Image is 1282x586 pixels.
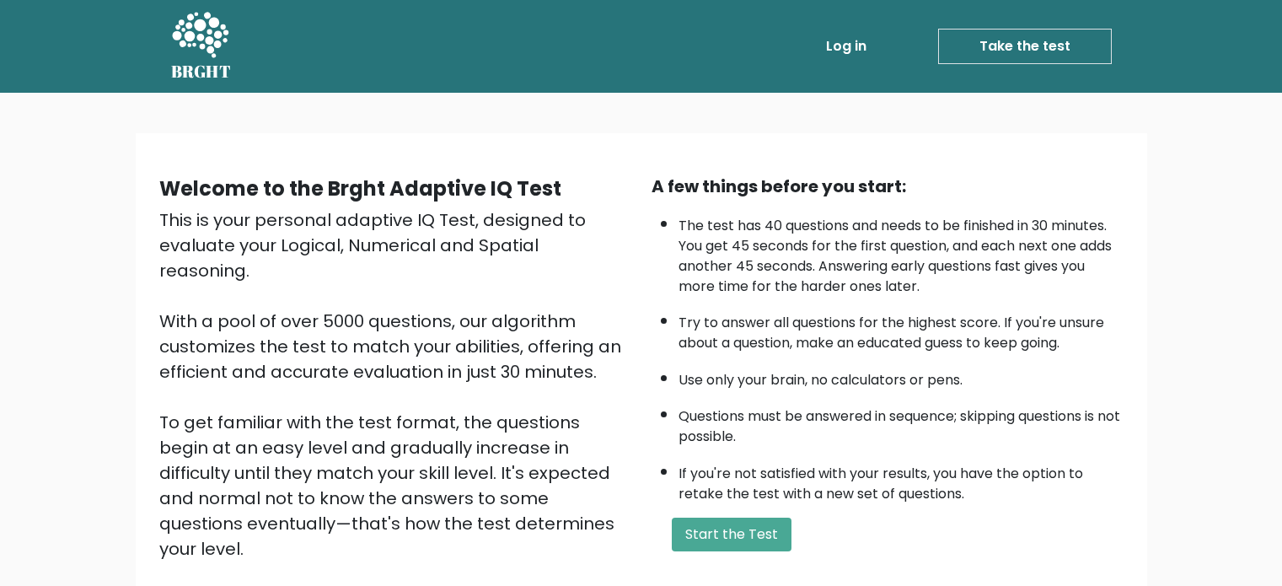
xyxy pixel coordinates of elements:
[819,30,873,63] a: Log in
[652,174,1124,199] div: A few things before you start:
[159,175,561,202] b: Welcome to the Brght Adaptive IQ Test
[679,455,1124,504] li: If you're not satisfied with your results, you have the option to retake the test with a new set ...
[938,29,1112,64] a: Take the test
[672,518,791,551] button: Start the Test
[171,7,232,86] a: BRGHT
[171,62,232,82] h5: BRGHT
[679,207,1124,297] li: The test has 40 questions and needs to be finished in 30 minutes. You get 45 seconds for the firs...
[679,362,1124,390] li: Use only your brain, no calculators or pens.
[679,304,1124,353] li: Try to answer all questions for the highest score. If you're unsure about a question, make an edu...
[679,398,1124,447] li: Questions must be answered in sequence; skipping questions is not possible.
